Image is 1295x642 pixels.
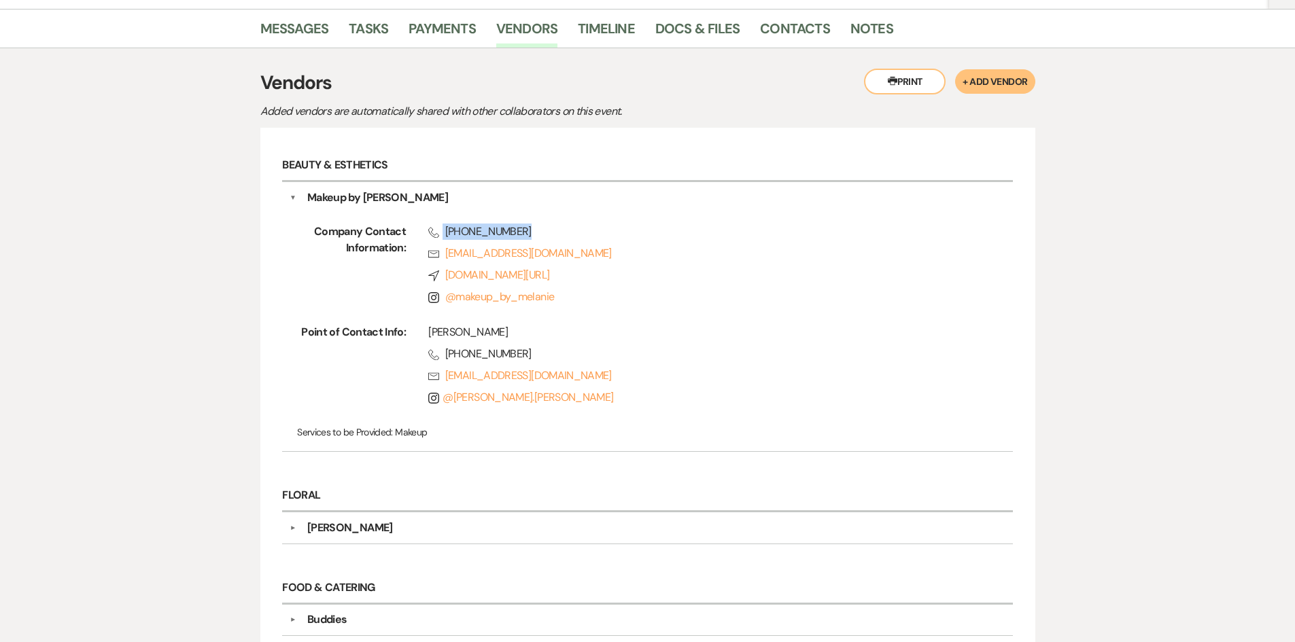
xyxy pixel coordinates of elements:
[282,480,1012,512] h6: Floral
[428,324,969,340] div: [PERSON_NAME]
[307,611,347,628] div: Buddies
[297,426,393,438] span: Services to be Provided:
[282,573,1012,605] h6: Food & Catering
[285,616,301,623] button: ▼
[297,425,998,440] p: Makeup
[428,390,613,404] a: @[PERSON_NAME].[PERSON_NAME]
[260,103,736,120] p: Added vendors are automatically shared with other collaborators on this event.
[864,69,946,94] button: Print
[285,524,301,531] button: ▼
[428,267,969,283] a: [DOMAIN_NAME][URL]
[290,190,296,206] button: ▼
[349,18,388,48] a: Tasks
[297,324,406,411] span: Point of Contact Info:
[282,150,1012,182] h6: Beauty & Esthetics
[260,69,1035,97] h3: Vendors
[307,190,448,206] div: Makeup by [PERSON_NAME]
[760,18,830,48] a: Contacts
[307,520,393,536] div: [PERSON_NAME]
[260,18,329,48] a: Messages
[297,224,406,310] span: Company Contact Information:
[409,18,476,48] a: Payments
[428,224,969,240] span: [PHONE_NUMBER]
[850,18,893,48] a: Notes
[496,18,557,48] a: Vendors
[445,289,555,304] a: @makeup_by_melanie
[578,18,635,48] a: Timeline
[955,69,1035,94] button: + Add Vendor
[428,368,969,384] a: [EMAIL_ADDRESS][DOMAIN_NAME]
[428,346,969,362] span: [PHONE_NUMBER]
[655,18,740,48] a: Docs & Files
[428,245,969,262] a: [EMAIL_ADDRESS][DOMAIN_NAME]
